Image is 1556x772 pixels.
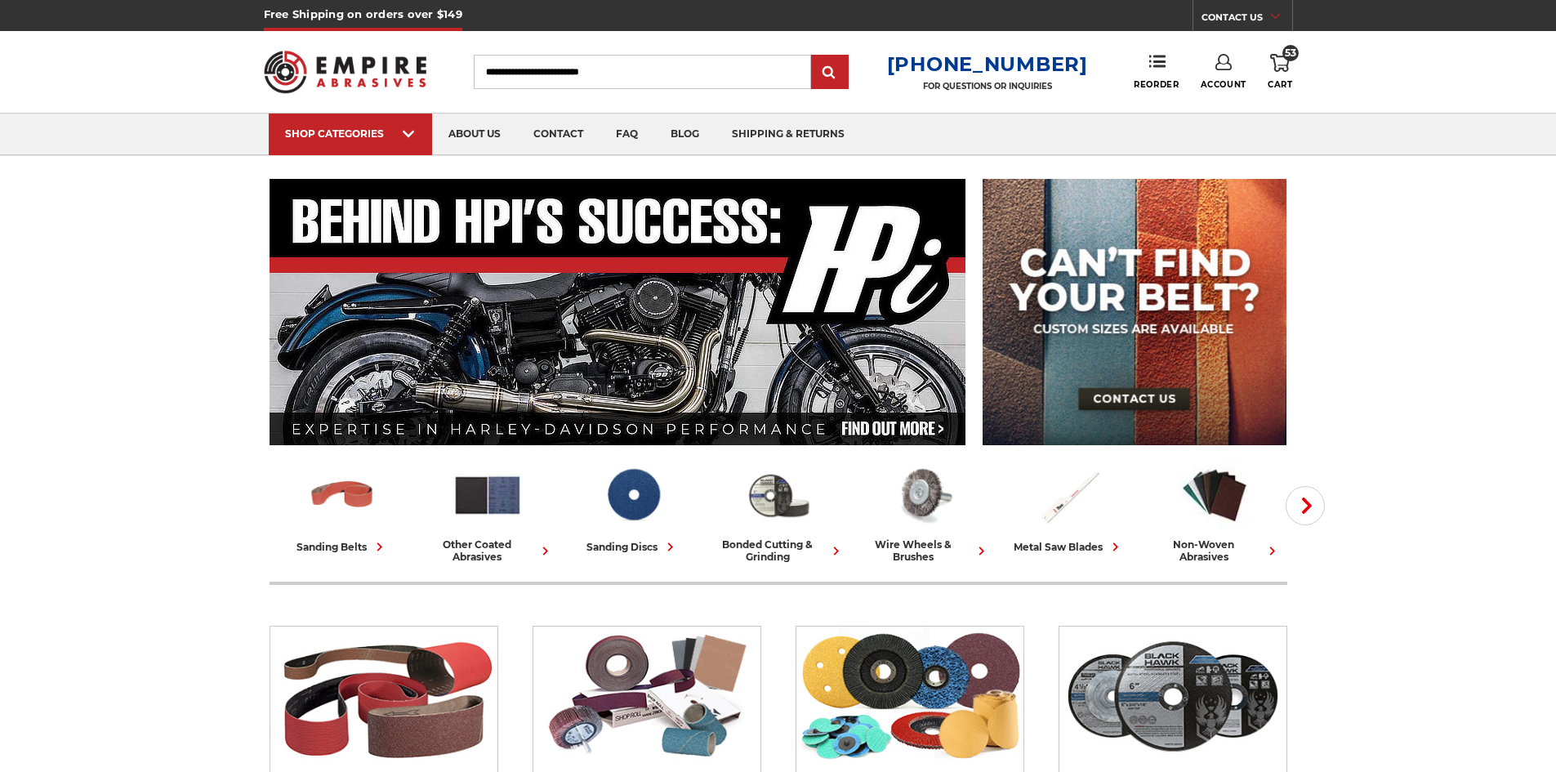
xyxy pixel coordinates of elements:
img: Bonded Cutting & Grinding [1059,627,1286,765]
div: bonded cutting & grinding [712,538,845,563]
a: wire wheels & brushes [858,460,990,563]
a: about us [432,114,517,155]
a: metal saw blades [1003,460,1135,556]
img: Sanding Discs [597,460,669,530]
div: SHOP CATEGORIES [285,127,416,140]
div: sanding belts [296,538,388,556]
a: sanding belts [276,460,408,556]
img: Other Coated Abrasives [533,627,760,765]
span: Reorder [1134,79,1179,90]
div: other coated abrasives [421,538,554,563]
input: Submit [814,56,846,89]
a: other coated abrasives [421,460,554,563]
span: Account [1201,79,1246,90]
a: sanding discs [567,460,699,556]
div: sanding discs [586,538,679,556]
a: CONTACT US [1202,8,1292,31]
a: faq [600,114,654,155]
a: [PHONE_NUMBER] [887,52,1088,76]
img: Metal Saw Blades [1033,460,1105,530]
span: 53 [1282,45,1299,61]
img: Sanding Belts [306,460,378,530]
img: Wire Wheels & Brushes [888,460,960,530]
div: metal saw blades [1014,538,1124,556]
img: Other Coated Abrasives [452,460,524,530]
img: Bonded Cutting & Grinding [742,460,814,530]
a: blog [654,114,716,155]
a: Reorder [1134,54,1179,89]
img: Non-woven Abrasives [1179,460,1251,530]
a: contact [517,114,600,155]
img: Sanding Belts [270,627,497,765]
a: bonded cutting & grinding [712,460,845,563]
a: shipping & returns [716,114,861,155]
p: FOR QUESTIONS OR INQUIRIES [887,81,1088,91]
img: Empire Abrasives [264,40,427,104]
a: non-woven abrasives [1148,460,1281,563]
img: Sanding Discs [796,627,1023,765]
div: non-woven abrasives [1148,538,1281,563]
div: wire wheels & brushes [858,538,990,563]
a: 53 Cart [1268,54,1292,90]
span: Cart [1268,79,1292,90]
img: promo banner for custom belts. [983,179,1286,445]
button: Next [1286,486,1325,525]
img: Banner for an interview featuring Horsepower Inc who makes Harley performance upgrades featured o... [270,179,966,445]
